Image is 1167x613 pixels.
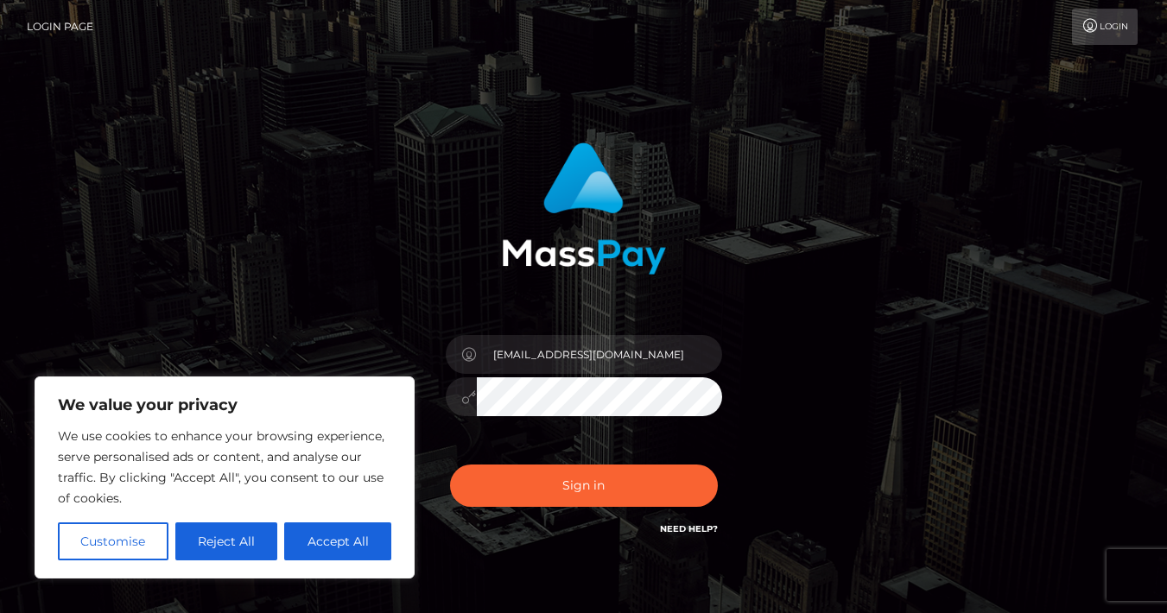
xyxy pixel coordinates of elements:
[502,142,666,275] img: MassPay Login
[450,464,718,507] button: Sign in
[1072,9,1138,45] a: Login
[284,522,391,560] button: Accept All
[477,335,722,374] input: Username...
[35,376,415,578] div: We value your privacy
[58,522,168,560] button: Customise
[660,523,718,534] a: Need Help?
[27,9,93,45] a: Login Page
[58,395,391,415] p: We value your privacy
[58,426,391,509] p: We use cookies to enhance your browsing experience, serve personalised ads or content, and analys...
[175,522,278,560] button: Reject All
